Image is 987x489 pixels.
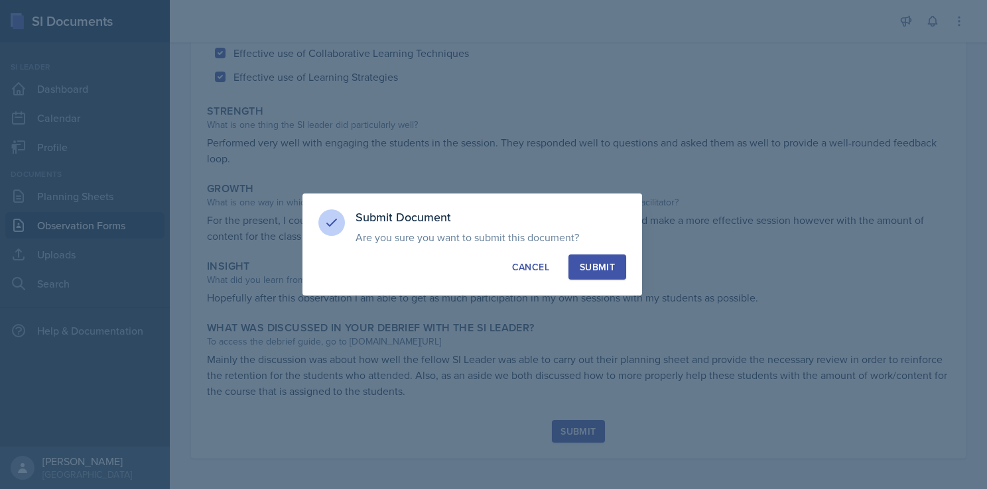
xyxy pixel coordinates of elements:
div: Cancel [512,260,549,274]
div: Submit [580,260,615,274]
button: Submit [568,254,626,280]
h3: Submit Document [356,209,626,225]
button: Cancel [501,254,560,280]
p: Are you sure you want to submit this document? [356,231,626,244]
